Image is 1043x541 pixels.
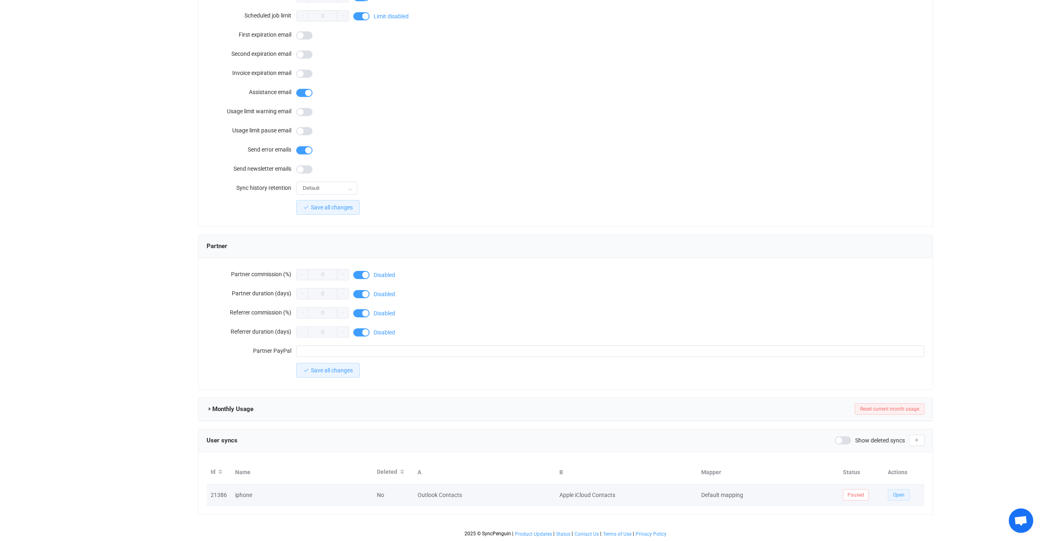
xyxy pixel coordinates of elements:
span: | [633,531,634,537]
div: Name [231,468,373,477]
div: 21386 [207,490,231,500]
a: Product Updates [515,531,552,537]
span: Show deleted syncs [855,438,905,443]
span: Contact Us [574,531,599,537]
span: | [553,531,555,537]
span: Save all changes [311,367,353,374]
label: Send error emails [207,141,296,158]
a: Status [556,531,571,537]
span: 2025 © SyncPenguin [464,531,511,537]
button: Open [888,489,910,501]
label: Scheduled job limit [207,7,296,24]
div: Open chat [1009,508,1033,533]
div: Mapper [697,468,839,477]
span: | [600,531,601,537]
label: Partner duration (days) [207,285,296,301]
label: Referrer commission (%) [207,304,296,321]
div: No [373,490,414,500]
label: Usage limit warning email [207,103,296,119]
span: Product Updates [515,531,552,537]
span: Limit disabled [374,13,409,19]
label: Assistance email [207,84,296,100]
div: B [555,468,697,477]
a: Terms of Use [603,531,632,537]
div: Id [207,465,231,479]
div: Status [839,468,884,477]
span: Partner [207,240,227,252]
button: Reset current month usage [855,403,924,415]
span: | [572,531,573,537]
button: Save all changes [296,200,360,215]
label: First expiration email [207,26,296,43]
label: Partner commission (%) [207,266,296,282]
div: Deleted [373,465,414,479]
label: Sync history retention [207,180,296,196]
a: Contact Us [574,531,599,537]
label: Referrer duration (days) [207,323,296,340]
label: Usage limit pause email [207,122,296,139]
span: Disabled [374,291,395,297]
span: Paused [843,489,869,501]
div: Apple iCloud Contacts [555,490,696,500]
div: Default mapping [697,490,838,500]
span: User syncs [207,434,238,446]
span: | [512,531,513,537]
label: Partner PayPal [207,343,296,359]
label: Second expiration email [207,46,296,62]
span: Reset current month usage [860,406,919,412]
div: A [414,468,555,477]
button: Save all changes [296,363,360,378]
div: iphone [231,490,373,500]
a: Open [888,491,910,498]
span: Disabled [374,330,395,335]
span: Save all changes [311,204,353,211]
span: Disabled [374,272,395,278]
span: Open [893,492,904,498]
a: Privacy Policy [635,531,667,537]
span: Monthly Usage [212,403,253,415]
input: Select [296,182,357,195]
label: Invoice expiration email [207,65,296,81]
span: Privacy Policy [636,531,667,537]
div: Actions [884,468,924,477]
div: Outlook Contacts [414,490,555,500]
label: Send newsletter emails [207,161,296,177]
span: Disabled [374,310,395,316]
